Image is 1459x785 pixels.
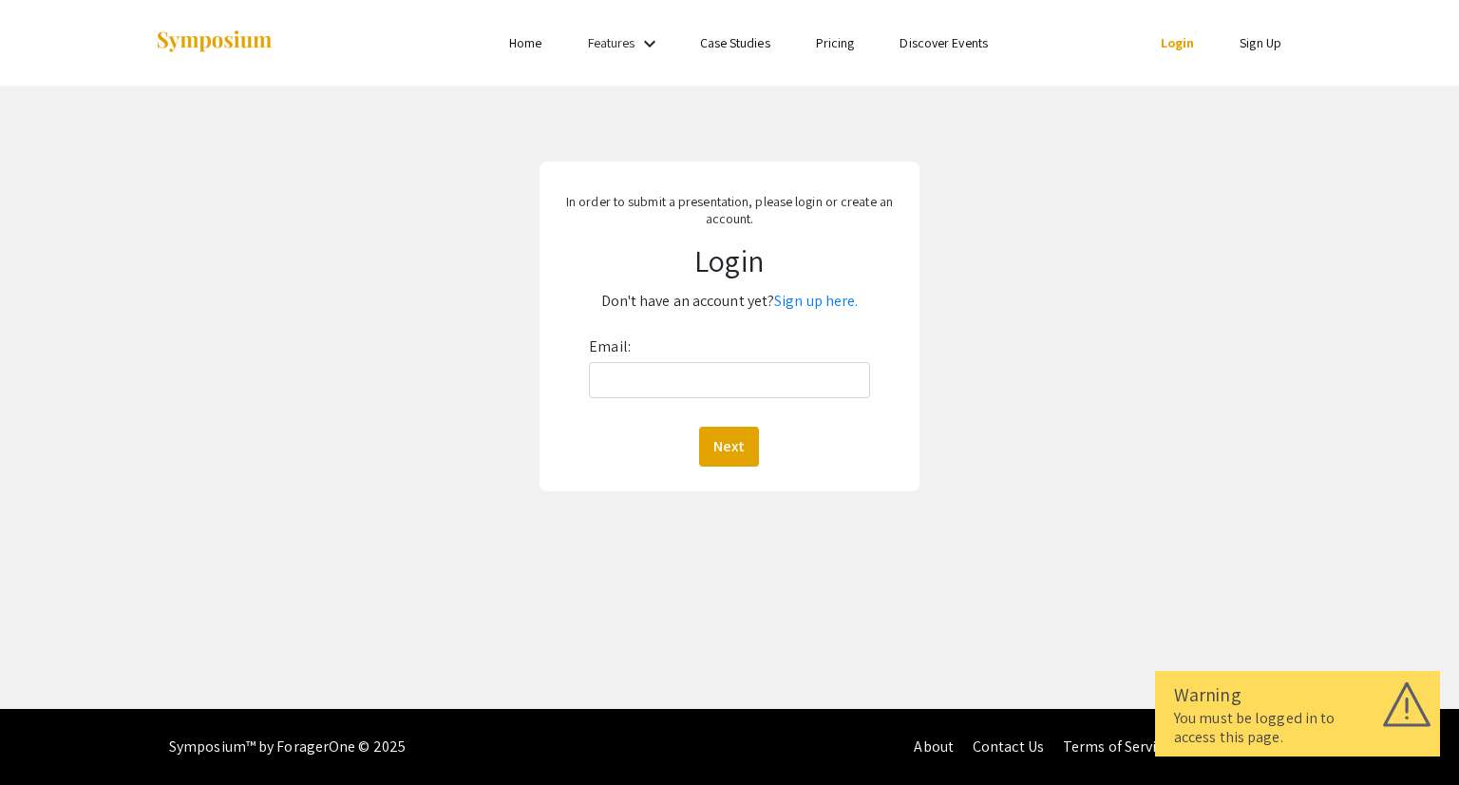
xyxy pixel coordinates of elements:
mat-icon: Expand Features list [638,32,661,55]
button: Next [699,427,759,467]
a: Case Studies [700,34,770,51]
a: Discover Events [900,34,988,51]
div: You must be logged in to access this page. [1174,709,1421,747]
div: Warning [1174,680,1421,709]
h1: Login [554,242,904,278]
a: Sign Up [1240,34,1281,51]
p: Don't have an account yet? [554,286,904,316]
div: Symposium™ by ForagerOne © 2025 [169,709,406,785]
a: Sign up here. [774,291,858,311]
a: Login [1161,34,1195,51]
a: Home [509,34,541,51]
label: Email: [589,332,631,362]
p: In order to submit a presentation, please login or create an account. [554,193,904,227]
a: Terms of Service [1063,737,1171,756]
a: Pricing [816,34,855,51]
img: Symposium by ForagerOne [155,29,274,55]
a: Features [588,34,635,51]
a: About [914,737,954,756]
a: Contact Us [973,737,1044,756]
